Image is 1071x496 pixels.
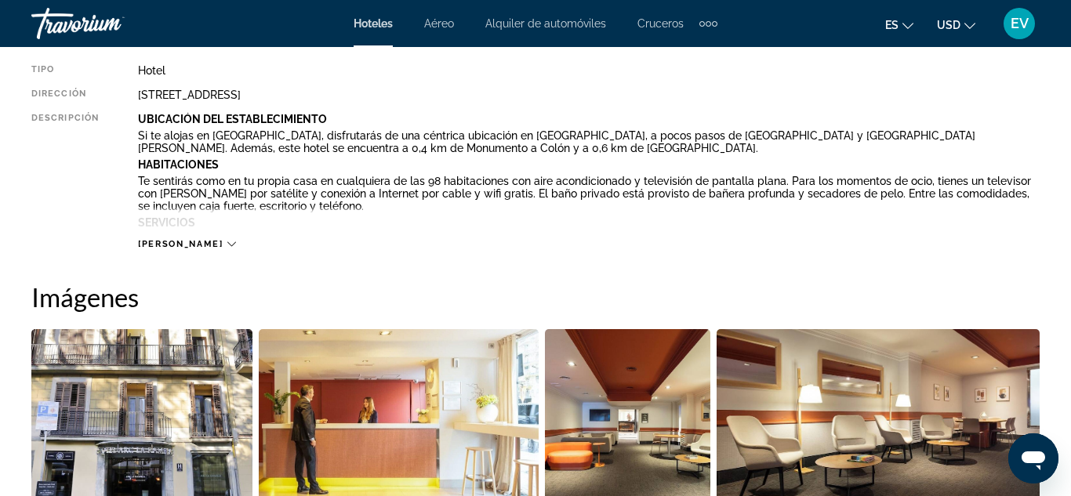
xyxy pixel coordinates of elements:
[354,17,393,30] a: Hoteles
[885,13,913,36] button: Change language
[138,129,1040,154] p: Si te alojas en [GEOGRAPHIC_DATA], disfrutarás de una céntrica ubicación en [GEOGRAPHIC_DATA], a ...
[885,19,899,31] span: es
[1008,433,1058,483] iframe: Botón para iniciar la ventana de mensajería
[31,89,99,101] div: Dirección
[937,13,975,36] button: Change currency
[138,239,223,249] span: [PERSON_NAME]
[138,175,1040,212] p: Te sentirás como en tu propia casa en cualquiera de las 98 habitaciones con aire acondicionado y ...
[699,11,717,36] button: Extra navigation items
[937,19,960,31] span: USD
[31,3,188,44] a: Travorium
[138,113,327,125] b: Ubicación Del Establecimiento
[138,64,1040,77] div: Hotel
[31,64,99,77] div: Tipo
[31,281,1040,313] h2: Imágenes
[485,17,606,30] a: Alquiler de automóviles
[999,7,1040,40] button: User Menu
[1011,16,1029,31] span: EV
[31,113,99,230] div: Descripción
[138,89,1040,101] div: [STREET_ADDRESS]
[138,238,235,250] button: [PERSON_NAME]
[424,17,454,30] a: Aéreo
[637,17,684,30] a: Cruceros
[138,158,219,171] b: Habitaciones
